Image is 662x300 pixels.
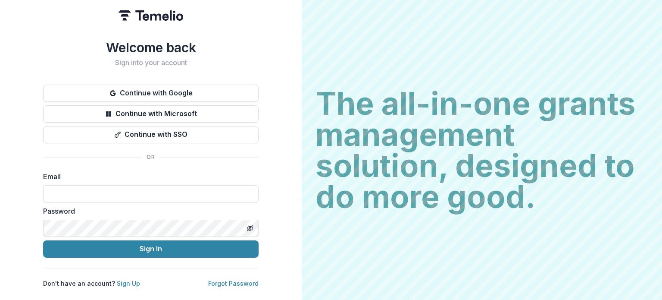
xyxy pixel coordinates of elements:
[43,40,259,55] h1: Welcome back
[43,240,259,258] button: Sign In
[119,10,183,21] img: Temelio
[43,59,259,67] h2: Sign into your account
[117,280,140,287] a: Sign Up
[43,85,259,102] button: Continue with Google
[43,206,253,216] label: Password
[208,280,259,287] a: Forgot Password
[43,105,259,123] button: Continue with Microsoft
[43,171,253,182] label: Email
[243,221,257,235] button: Toggle password visibility
[43,126,259,143] button: Continue with SSO
[43,279,140,288] p: Don't have an account?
